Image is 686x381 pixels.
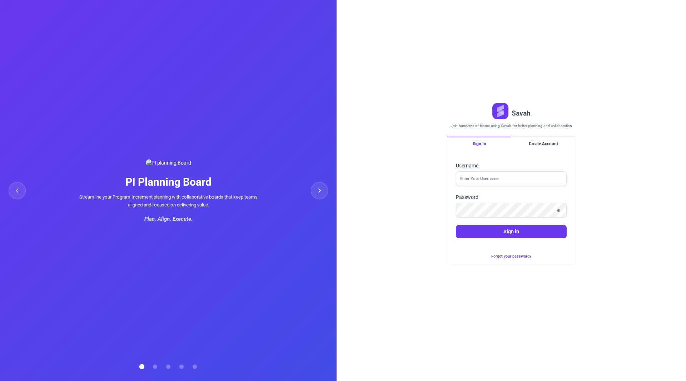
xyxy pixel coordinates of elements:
[146,159,191,167] img: PI planning Board
[456,194,567,201] label: Password
[511,137,575,150] button: Create Account
[79,193,258,208] p: Streamline your Program Increment planning with collaborative boards that keep teams aligned and ...
[492,103,508,119] img: Savah Logo
[79,176,258,189] h2: PI Planning Board
[451,123,572,128] p: Join hunderds of teams using Savah for better planning and collaboration
[456,171,567,186] input: Enter Your Username
[79,215,258,223] div: Plan. Align. Execute.
[456,162,567,169] label: Username
[456,225,567,238] button: Sign in
[491,254,531,259] button: Forgot your password?
[447,137,511,150] button: Sign In
[512,107,531,120] h1: Savah
[552,204,566,218] button: Show password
